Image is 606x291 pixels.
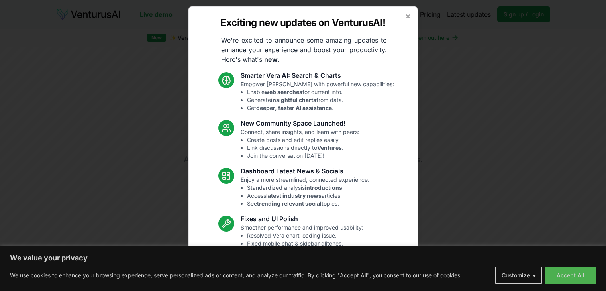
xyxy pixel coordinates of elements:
[241,214,363,224] h3: Fixes and UI Polish
[271,96,316,103] strong: insightful charts
[241,118,359,128] h3: New Community Space Launched!
[264,55,278,63] strong: new
[247,184,369,192] li: Standardized analysis .
[317,144,342,151] strong: Ventures
[241,176,369,208] p: Enjoy a more streamlined, connected experience:
[266,192,322,199] strong: latest industry news
[247,232,363,240] li: Resolved Vera chart loading issue.
[247,144,359,152] li: Link discussions directly to .
[265,88,302,95] strong: web searches
[247,88,394,96] li: Enable for current info.
[305,184,342,191] strong: introductions
[241,128,359,160] p: Connect, share insights, and learn with peers:
[247,192,369,200] li: Access articles.
[214,262,392,291] p: These updates are designed to make VenturusAI more powerful, intuitive, and user-friendly. Let us...
[241,224,363,256] p: Smoother performance and improved usability:
[247,104,394,112] li: Get .
[247,248,363,256] li: Enhanced overall UI consistency.
[215,35,393,64] p: We're excited to announce some amazing updates to enhance your experience and boost your producti...
[220,16,385,29] h2: Exciting new updates on VenturusAI!
[247,152,359,160] li: Join the conversation [DATE]!
[257,200,322,207] strong: trending relevant social
[241,71,394,80] h3: Smarter Vera AI: Search & Charts
[256,104,332,111] strong: deeper, faster AI assistance
[247,96,394,104] li: Generate from data.
[247,200,369,208] li: See topics.
[241,80,394,112] p: Empower [PERSON_NAME] with powerful new capabilities:
[241,166,369,176] h3: Dashboard Latest News & Socials
[247,240,363,248] li: Fixed mobile chat & sidebar glitches.
[247,136,359,144] li: Create posts and edit replies easily.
